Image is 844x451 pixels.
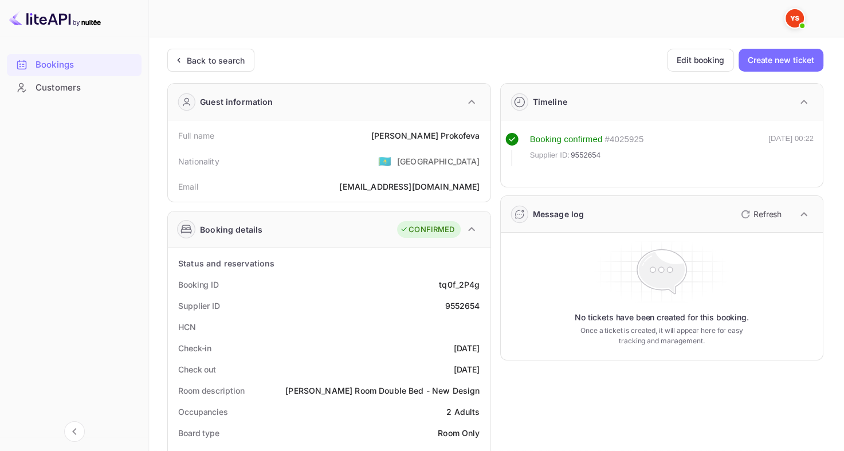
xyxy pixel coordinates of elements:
[178,130,214,142] div: Full name
[530,150,570,161] span: Supplier ID:
[667,49,734,72] button: Edit booking
[178,300,220,312] div: Supplier ID
[397,155,480,167] div: [GEOGRAPHIC_DATA]
[734,205,786,223] button: Refresh
[64,421,85,442] button: Collapse navigation
[575,325,748,346] p: Once a ticket is created, it will appear here for easy tracking and management.
[768,133,814,166] div: [DATE] 00:22
[575,312,749,323] p: No tickets have been created for this booking.
[178,321,196,333] div: HCN
[339,181,480,193] div: [EMAIL_ADDRESS][DOMAIN_NAME]
[438,427,480,439] div: Room Only
[445,300,480,312] div: 9552654
[7,54,142,75] a: Bookings
[178,385,244,397] div: Room description
[786,9,804,28] img: Yandex Support
[739,49,823,72] button: Create new ticket
[36,58,136,72] div: Bookings
[36,81,136,95] div: Customers
[604,133,643,146] div: # 4025925
[7,54,142,76] div: Bookings
[454,342,480,354] div: [DATE]
[530,133,603,146] div: Booking confirmed
[7,77,142,99] div: Customers
[200,223,262,236] div: Booking details
[378,151,391,171] span: United States
[178,181,198,193] div: Email
[9,9,101,28] img: LiteAPI logo
[178,427,219,439] div: Board type
[200,96,273,108] div: Guest information
[178,342,211,354] div: Check-in
[178,257,274,269] div: Status and reservations
[285,385,480,397] div: [PERSON_NAME] Room Double Bed - New Design
[439,279,480,291] div: tq0f_2P4g
[178,406,228,418] div: Occupancies
[7,77,142,98] a: Customers
[533,208,584,220] div: Message log
[178,363,216,375] div: Check out
[178,155,219,167] div: Nationality
[753,208,782,220] p: Refresh
[187,54,245,66] div: Back to search
[446,406,480,418] div: 2 Adults
[400,224,454,236] div: CONFIRMED
[178,279,219,291] div: Booking ID
[571,150,600,161] span: 9552654
[371,130,480,142] div: [PERSON_NAME] Prokofeva
[533,96,567,108] div: Timeline
[454,363,480,375] div: [DATE]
